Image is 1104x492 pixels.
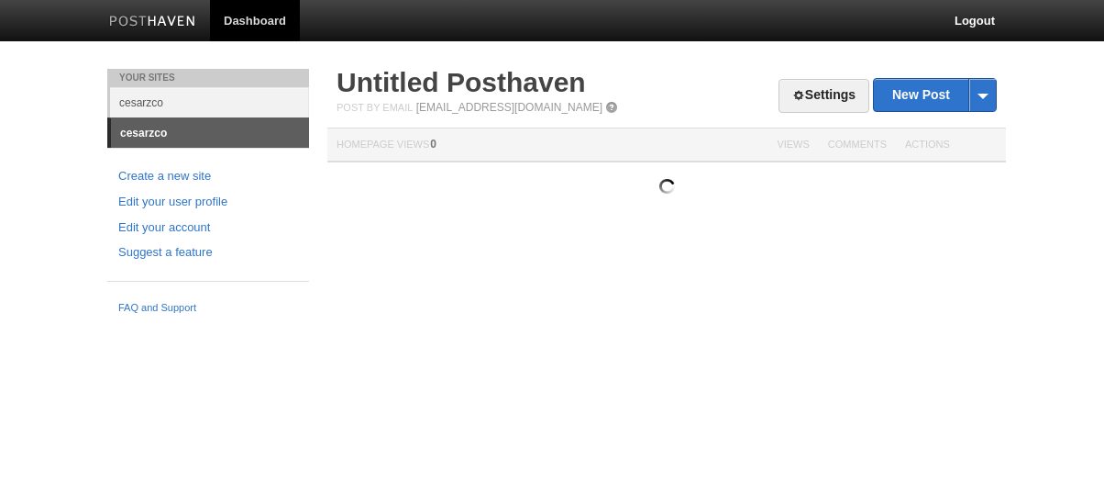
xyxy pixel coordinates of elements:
a: Create a new site [118,167,298,186]
a: Suggest a feature [118,243,298,263]
a: Edit your user profile [118,193,298,212]
a: New Post [874,79,996,111]
th: Comments [819,129,896,162]
a: Settings [778,79,869,113]
a: Untitled Posthaven [337,67,586,97]
img: loading.gif [659,179,675,194]
th: Actions [896,129,1006,162]
a: Edit your account [118,218,298,238]
th: Homepage Views [327,129,767,162]
a: FAQ and Support [118,300,298,317]
a: cesarzco [110,87,309,117]
span: Post by Email [337,102,413,113]
th: Views [767,129,818,162]
img: Posthaven-bar [109,16,196,29]
li: Your Sites [107,69,309,87]
a: [EMAIL_ADDRESS][DOMAIN_NAME] [416,101,602,114]
span: 0 [430,138,436,151]
a: cesarzco [111,118,309,148]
